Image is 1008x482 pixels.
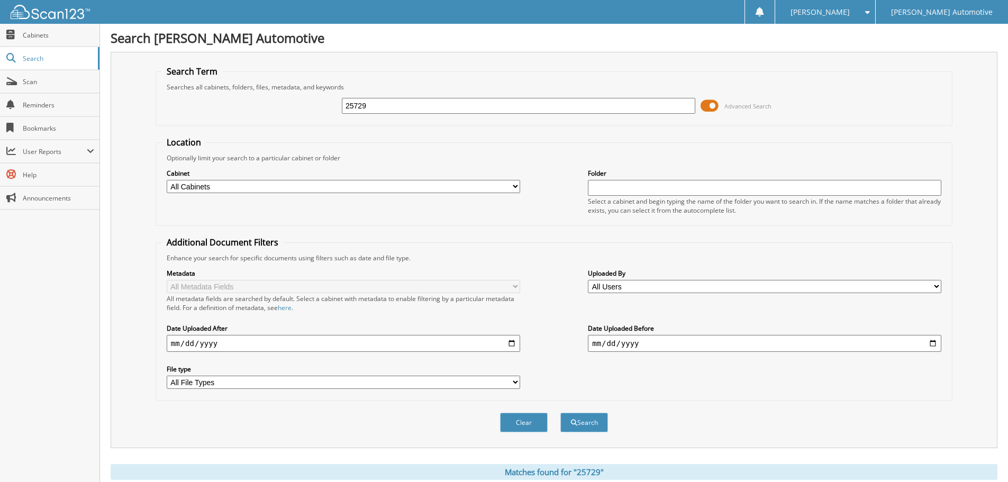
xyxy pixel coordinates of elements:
[167,324,520,333] label: Date Uploaded After
[111,464,997,480] div: Matches found for "25729"
[167,269,520,278] label: Metadata
[111,29,997,47] h1: Search [PERSON_NAME] Automotive
[23,31,94,40] span: Cabinets
[167,335,520,352] input: start
[23,124,94,133] span: Bookmarks
[167,365,520,374] label: File type
[891,9,993,15] span: [PERSON_NAME] Automotive
[161,253,947,262] div: Enhance your search for specific documents using filters such as date and file type.
[724,102,771,110] span: Advanced Search
[23,101,94,110] span: Reminders
[588,169,941,178] label: Folder
[278,303,292,312] a: here
[11,5,90,19] img: scan123-logo-white.svg
[23,147,87,156] span: User Reports
[161,83,947,92] div: Searches all cabinets, folders, files, metadata, and keywords
[791,9,850,15] span: [PERSON_NAME]
[588,335,941,352] input: end
[23,194,94,203] span: Announcements
[161,153,947,162] div: Optionally limit your search to a particular cabinet or folder
[23,170,94,179] span: Help
[560,413,608,432] button: Search
[23,77,94,86] span: Scan
[500,413,548,432] button: Clear
[161,66,223,77] legend: Search Term
[588,197,941,215] div: Select a cabinet and begin typing the name of the folder you want to search in. If the name match...
[588,269,941,278] label: Uploaded By
[588,324,941,333] label: Date Uploaded Before
[167,169,520,178] label: Cabinet
[23,54,93,63] span: Search
[161,137,206,148] legend: Location
[161,237,284,248] legend: Additional Document Filters
[167,294,520,312] div: All metadata fields are searched by default. Select a cabinet with metadata to enable filtering b...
